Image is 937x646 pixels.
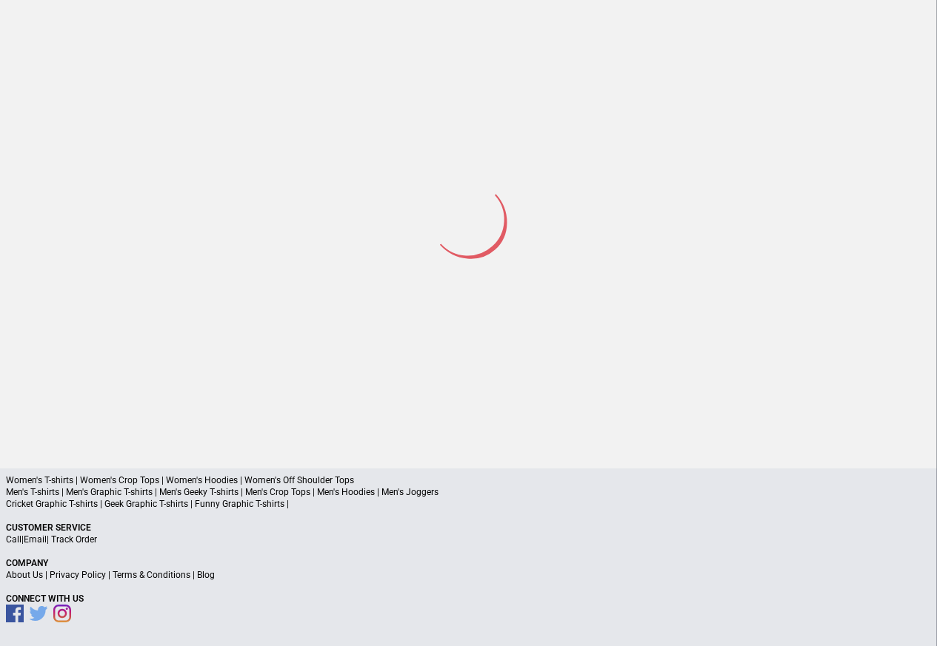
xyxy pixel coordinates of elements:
[6,570,43,580] a: About Us
[6,474,931,486] p: Women's T-shirts | Women's Crop Tops | Women's Hoodies | Women's Off Shoulder Tops
[24,534,47,545] a: Email
[6,486,931,498] p: Men's T-shirts | Men's Graphic T-shirts | Men's Geeky T-shirts | Men's Crop Tops | Men's Hoodies ...
[6,534,21,545] a: Call
[6,593,931,605] p: Connect With Us
[6,522,931,534] p: Customer Service
[50,570,106,580] a: Privacy Policy
[197,570,215,580] a: Blog
[113,570,190,580] a: Terms & Conditions
[6,557,931,569] p: Company
[6,498,931,510] p: Cricket Graphic T-shirts | Geek Graphic T-shirts | Funny Graphic T-shirts |
[6,569,931,581] p: | | |
[6,534,931,545] p: | |
[51,534,97,545] a: Track Order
